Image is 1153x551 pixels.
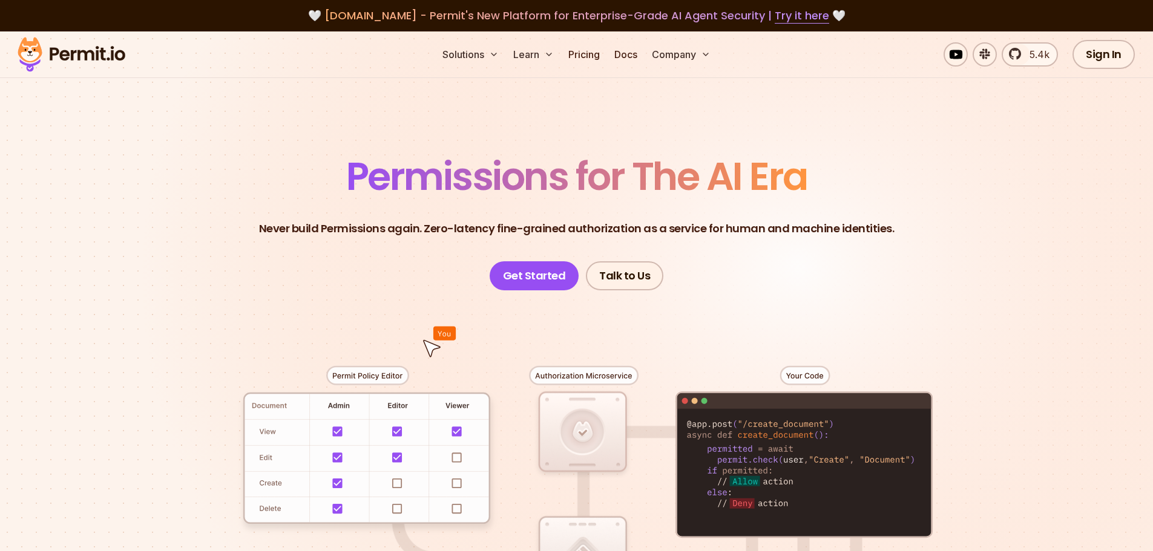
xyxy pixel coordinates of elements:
button: Company [647,42,715,67]
a: 5.4k [1002,42,1058,67]
span: 5.4k [1022,47,1050,62]
button: Learn [508,42,559,67]
a: Get Started [490,261,579,290]
div: 🤍 🤍 [29,7,1124,24]
span: [DOMAIN_NAME] - Permit's New Platform for Enterprise-Grade AI Agent Security | [324,8,829,23]
a: Try it here [775,8,829,24]
a: Sign In [1073,40,1135,69]
button: Solutions [438,42,504,67]
span: Permissions for The AI Era [346,149,807,203]
img: Permit logo [12,34,131,75]
a: Talk to Us [586,261,663,290]
p: Never build Permissions again. Zero-latency fine-grained authorization as a service for human and... [259,220,895,237]
a: Pricing [563,42,605,67]
a: Docs [609,42,642,67]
